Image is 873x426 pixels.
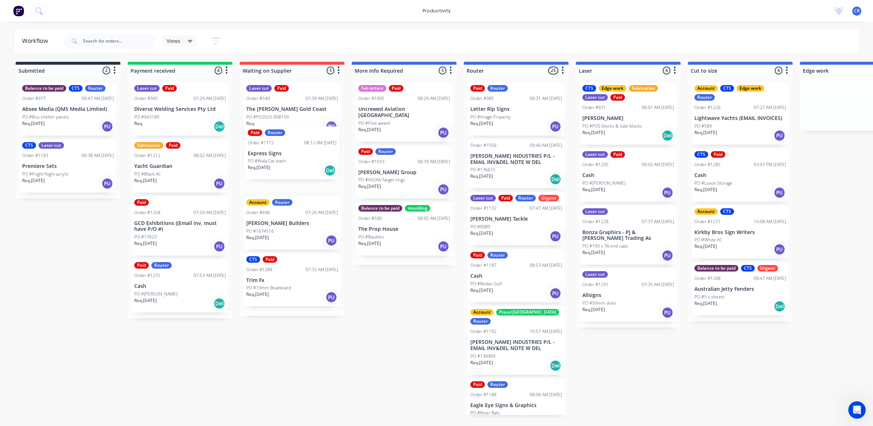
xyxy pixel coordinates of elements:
span: CR [854,8,860,14]
span: Views [167,37,180,45]
input: Search for orders... [83,34,155,48]
div: Workflow [22,37,52,45]
img: Factory [13,5,24,16]
div: productivity [419,5,454,16]
iframe: Intercom live chat [848,401,866,419]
